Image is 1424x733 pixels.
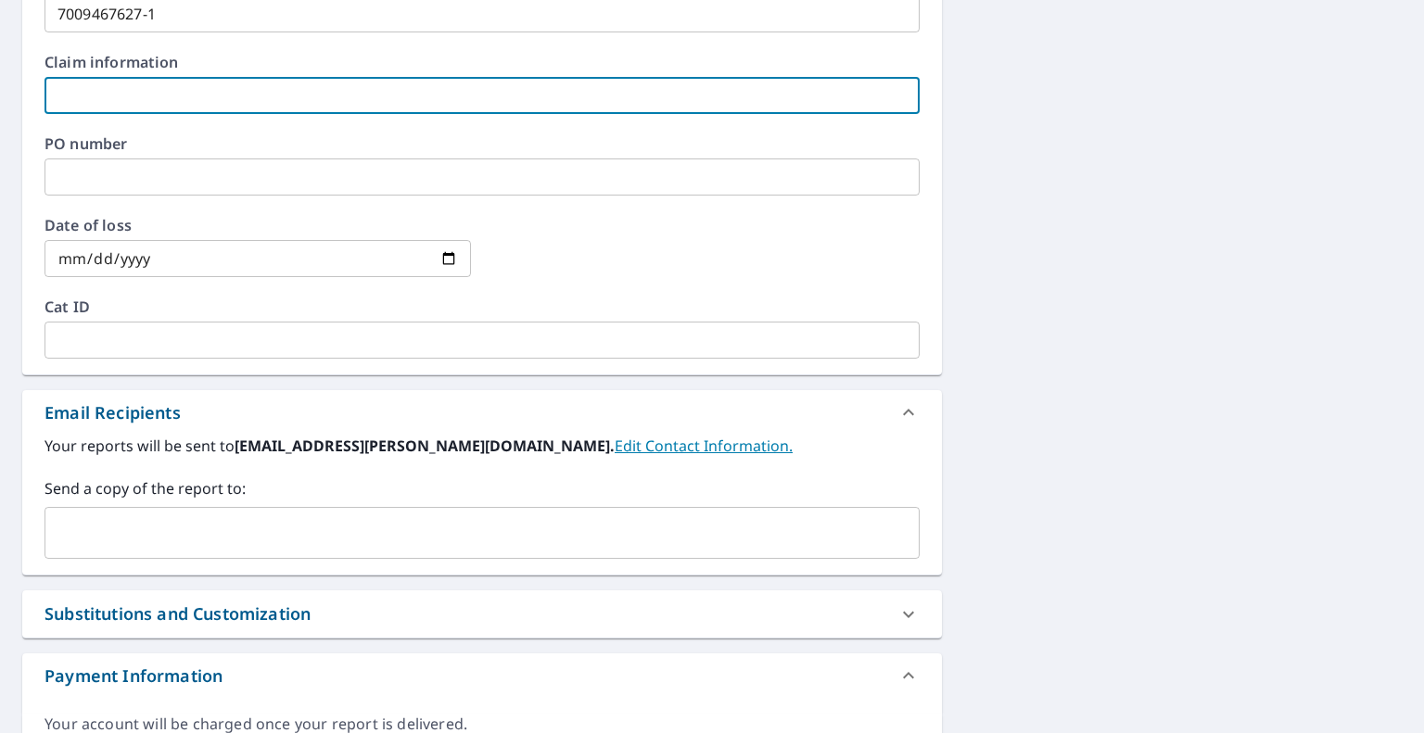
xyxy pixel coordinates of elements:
label: Cat ID [44,299,920,314]
div: Payment Information [44,663,222,689]
label: Send a copy of the report to: [44,477,920,499]
label: Date of loss [44,218,471,233]
label: Your reports will be sent to [44,435,920,457]
div: Substitutions and Customization [44,601,311,626]
b: [EMAIL_ADDRESS][PERSON_NAME][DOMAIN_NAME]. [235,436,615,456]
div: Payment Information [22,653,942,698]
label: PO number [44,136,920,151]
a: EditContactInfo [615,436,793,456]
div: Email Recipients [22,390,942,435]
div: Email Recipients [44,400,181,425]
label: Claim information [44,55,920,70]
div: Substitutions and Customization [22,590,942,638]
